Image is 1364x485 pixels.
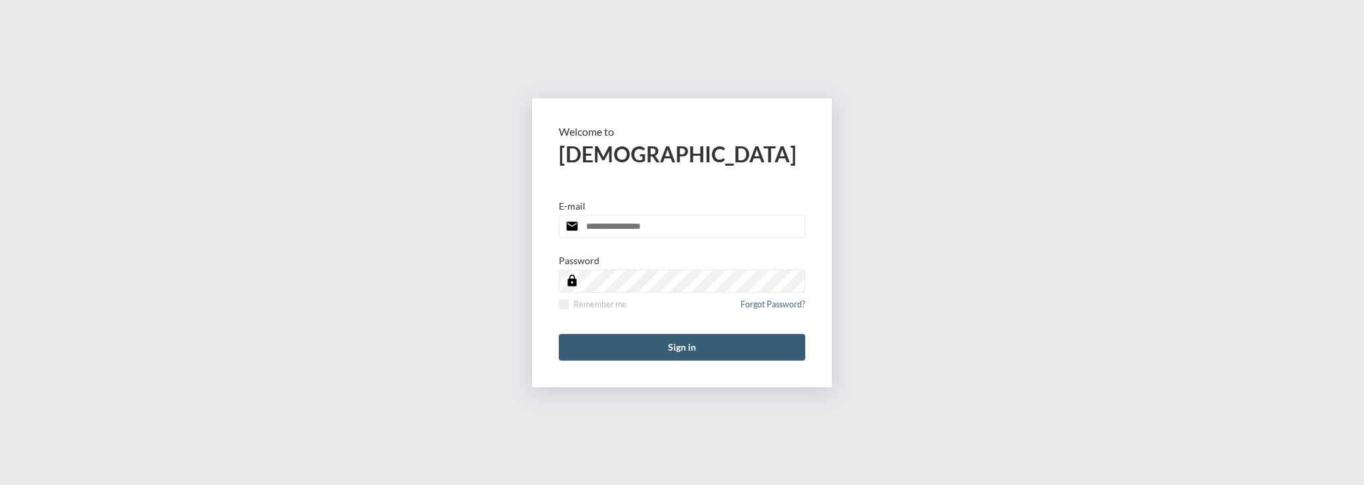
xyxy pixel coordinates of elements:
h2: [DEMOGRAPHIC_DATA] [559,141,805,167]
button: Sign in [559,334,805,361]
label: Remember me [559,299,627,309]
a: Forgot Password? [741,299,805,317]
p: Welcome to [559,125,805,138]
p: E-mail [559,200,585,212]
p: Password [559,255,599,266]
